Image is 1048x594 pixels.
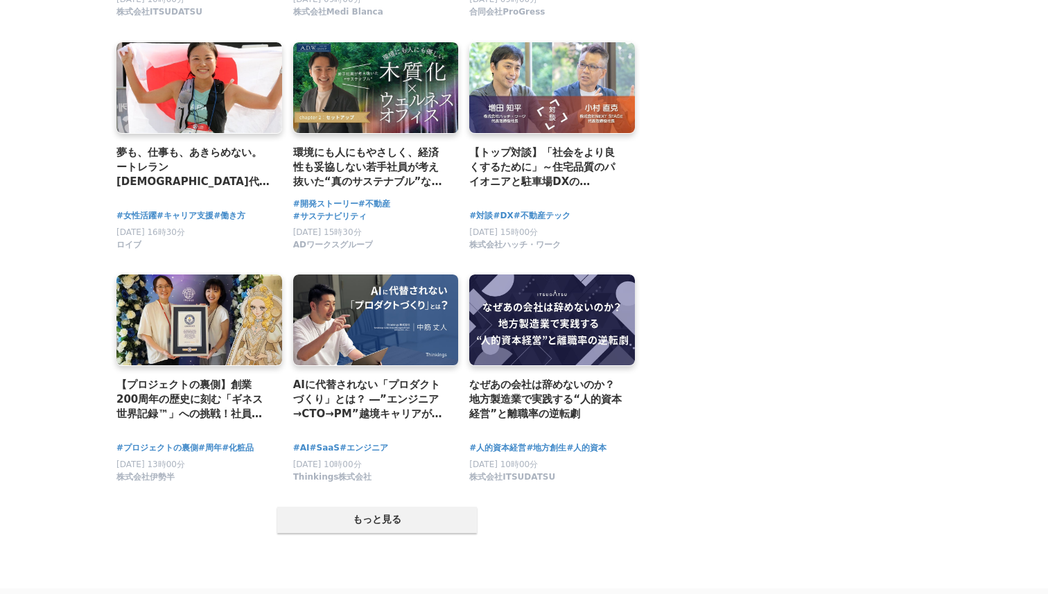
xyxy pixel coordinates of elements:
[116,475,175,484] a: 株式会社伊勢半
[293,10,383,20] a: 株式会社Medi Blanca
[116,145,271,190] a: 夢も、仕事も、あきらめない。ートレラン[DEMOGRAPHIC_DATA]代表・[PERSON_NAME]が選んだ『ロイブ』という働き方ー
[469,6,545,18] span: 合同会社ProGress
[116,209,157,222] a: #女性活躍
[566,442,606,455] a: #人的資本
[116,442,198,455] a: #プロジェクトの裏側
[469,243,561,252] a: 株式会社ハッチ・ワーク
[514,209,570,222] a: #不動産テック
[293,442,310,455] a: #AI
[493,209,513,222] a: #DX
[469,442,526,455] a: #人的資本経営
[293,460,362,469] span: [DATE] 10時00分
[469,460,538,469] span: [DATE] 10時00分
[293,377,448,422] a: AIに代替されない「プロダクトづくり」とは？ ―”エンジニア→CTO→PM”越境キャリアが語る、どんな肩書でも必要な視点
[469,227,538,237] span: [DATE] 15時00分
[293,6,383,18] span: 株式会社Medi Blanca
[293,145,448,190] a: 環境にも人にもやさしく、経済性も妥協しない若手社員が考え抜いた“真のサステナブル”なオフィス提案 ～「木質化×ウェルネスオフィス」製作秘話を動画で紹介～
[116,460,185,469] span: [DATE] 13時00分
[469,377,624,422] a: なぜあの会社は辞めないのか？地方製造業で実践する“人的資本経営”と離職率の逆転劇
[358,198,390,211] a: #不動産
[293,210,367,223] a: #サステナビリティ
[309,442,340,455] a: #SaaS
[469,471,555,483] span: 株式会社ITSUDATSU
[157,209,213,222] a: #キャリア支援
[116,227,185,237] span: [DATE] 16時30分
[293,475,372,484] a: Thinkings株式会社
[469,239,561,251] span: 株式会社ハッチ・ワーク
[526,442,566,455] a: #地方創生
[222,442,254,455] a: #化粧品
[293,239,373,251] span: ADワークスグループ
[116,471,175,483] span: 株式会社伊勢半
[277,507,477,533] button: もっと見る
[469,209,493,222] a: #対談
[116,243,141,252] a: ロイブ
[116,10,202,20] a: 株式会社ITSUDATSU
[469,475,555,484] a: 株式会社ITSUDATSU
[469,10,545,20] a: 合同会社ProGress
[340,442,388,455] a: #エンジニア
[293,471,372,483] span: Thinkings株式会社
[116,377,271,422] a: 【プロジェクトの裏側】創業200周年の歴史に刻む「ギネス世界記録™」への挑戦！社員にも秘密で準備されたサプライズチャレンジの舞台裏
[198,442,222,455] a: #周年
[116,6,202,18] span: 株式会社ITSUDATSU
[469,145,624,190] a: 【トップ対談】「社会をより良くするために」～住宅品質のパイオニアと駐車場DXの[PERSON_NAME]が描く、安心と利便性の共創
[293,227,362,237] span: [DATE] 15時30分
[213,209,245,222] a: #働き方
[293,243,373,252] a: ADワークスグループ
[293,198,358,211] a: #開発ストーリー
[116,239,141,251] span: ロイブ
